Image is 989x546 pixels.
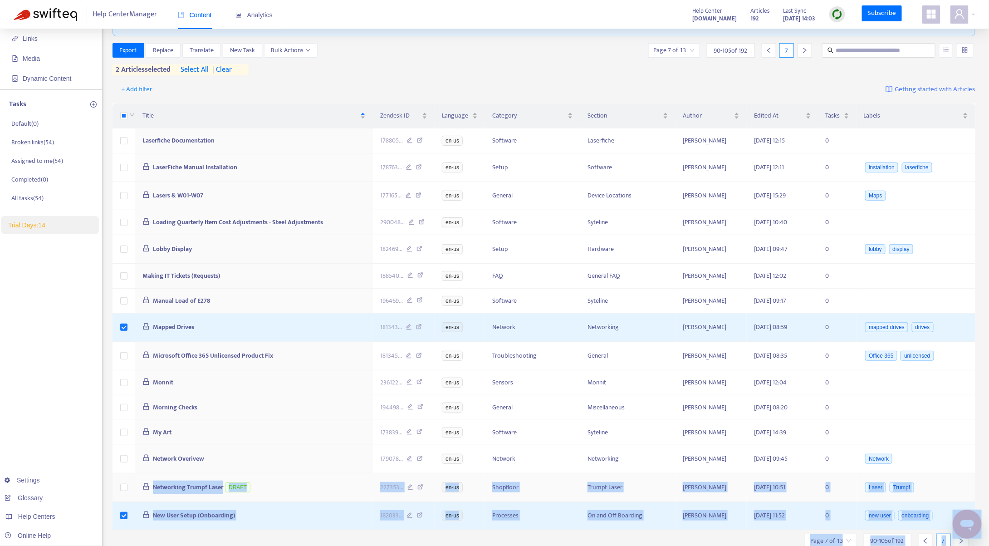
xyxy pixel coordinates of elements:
[693,6,723,16] span: Help Center
[783,14,816,24] strong: [DATE] 14:03
[865,454,892,464] span: Network
[380,191,401,201] span: 177165 ...
[580,473,676,502] td: Trumpf Laser
[380,403,403,413] span: 194498 ...
[751,6,770,16] span: Articles
[865,351,897,361] span: Office 365
[153,322,194,332] span: Mapped Drives
[142,428,150,435] span: lock
[178,12,184,18] span: book
[865,162,898,172] span: installation
[902,162,932,172] span: laserfiche
[153,45,173,55] span: Replace
[485,445,580,474] td: Network
[865,244,886,254] span: lobby
[818,370,857,395] td: 0
[818,314,857,342] td: 0
[676,342,747,370] td: [PERSON_NAME]
[178,11,212,19] span: Content
[754,190,786,201] span: [DATE] 15:29
[676,153,747,182] td: [PERSON_NAME]
[153,217,323,227] span: Loading Quarterly Item Cost Adjustments - Steel Adjustments
[209,64,232,75] span: clear
[442,191,463,201] span: en-us
[676,235,747,264] td: [PERSON_NAME]
[153,377,173,388] span: Monnit
[153,350,273,361] span: Microsoft Office 365 Unlicensed Product Fix
[182,43,221,58] button: Translate
[373,103,435,128] th: Zendesk ID
[857,103,975,128] th: Labels
[442,244,463,254] span: en-us
[5,477,40,484] a: Settings
[485,342,580,370] td: Troubleshooting
[264,43,318,58] button: Bulk Actionsdown
[142,111,359,121] span: Title
[485,128,580,153] td: Software
[485,235,580,264] td: Setup
[235,11,273,19] span: Analytics
[90,101,97,108] span: plus-circle
[11,138,54,147] p: Broken links ( 54 )
[580,153,676,182] td: Software
[485,502,580,531] td: Processes
[9,99,26,110] p: Tasks
[485,153,580,182] td: Setup
[442,136,463,146] span: en-us
[580,264,676,289] td: General FAQ
[943,47,949,53] span: unordered-list
[485,420,580,445] td: Software
[580,289,676,314] td: Syteline
[235,12,242,18] span: area-chart
[442,162,463,172] span: en-us
[153,295,210,306] span: Manual Load of E278
[818,420,857,445] td: 0
[485,370,580,395] td: Sensors
[11,193,44,203] p: All tasks ( 54 )
[751,14,759,24] strong: 192
[818,182,857,211] td: 0
[818,210,857,235] td: 0
[580,235,676,264] td: Hardware
[818,235,857,264] td: 0
[142,218,150,225] span: lock
[442,296,463,306] span: en-us
[113,43,144,58] button: Export
[14,8,77,21] img: Swifteq
[926,9,937,20] span: appstore
[380,322,402,332] span: 181343 ...
[676,289,747,314] td: [PERSON_NAME]
[754,482,785,492] span: [DATE] 10:51
[142,135,215,146] span: Laserfiche Documentation
[23,75,71,82] span: Dynamic Content
[754,111,803,121] span: Edited At
[818,395,857,420] td: 0
[754,322,787,332] span: [DATE] 08:59
[120,45,137,55] span: Export
[23,35,38,42] span: Links
[862,5,902,22] a: Subscribe
[754,244,788,254] span: [DATE] 09:47
[8,221,45,229] span: Trial Days: 14
[953,510,982,539] iframe: Button to launch messaging window
[580,370,676,395] td: Monnit
[818,128,857,153] td: 0
[676,314,747,342] td: [PERSON_NAME]
[380,217,405,227] span: 290048 ...
[146,43,181,58] button: Replace
[442,454,463,464] span: en-us
[113,64,171,75] span: 2 articles selected
[485,210,580,235] td: Software
[485,314,580,342] td: Network
[754,402,788,413] span: [DATE] 08:20
[380,511,403,521] span: 182033 ...
[783,6,807,16] span: Last Sync
[181,64,209,75] span: select all
[901,351,934,361] span: unlicensed
[818,264,857,289] td: 0
[818,153,857,182] td: 0
[580,420,676,445] td: Syteline
[442,403,463,413] span: en-us
[580,395,676,420] td: Miscellaneous
[442,271,463,281] span: en-us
